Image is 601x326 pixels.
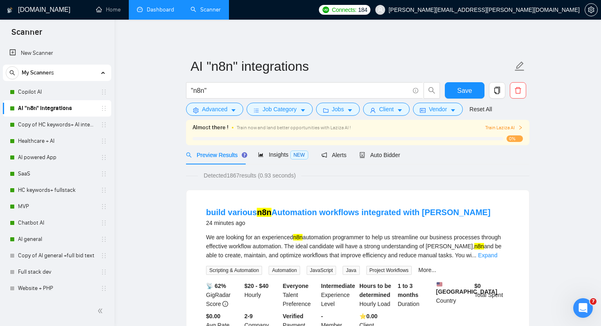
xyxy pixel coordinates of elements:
span: search [186,152,192,158]
span: Client [379,105,394,114]
span: Scanner [5,26,49,43]
b: Verified [283,313,304,319]
span: My Scanners [22,65,54,81]
span: folder [323,107,329,113]
button: copy [489,82,505,99]
span: caret-down [347,107,353,113]
a: Copy of AI general +full bid text [18,247,96,264]
button: Train Laziza AI [485,124,523,132]
span: caret-down [397,107,403,113]
span: Vendor [429,105,447,114]
b: Everyone [283,283,309,289]
iframe: Intercom live chat [573,298,593,318]
button: setting [585,3,598,16]
span: holder [101,220,107,226]
img: logo [7,4,13,17]
a: SaaS [18,166,96,182]
span: holder [101,89,107,95]
a: dashboardDashboard [137,6,174,13]
button: search [6,66,19,79]
img: 🇺🇸 [437,281,442,287]
span: holder [101,121,107,128]
div: Experience Level [319,281,358,308]
span: NEW [290,151,308,160]
span: info-circle [413,88,418,93]
button: barsJob Categorycaret-down [247,103,312,116]
a: Website + PHP [18,280,96,297]
span: info-circle [222,301,228,307]
mark: n8n [257,208,271,217]
a: searchScanner [191,6,221,13]
span: robot [359,152,365,158]
span: holder [101,252,107,259]
mark: n8n [293,234,303,241]
b: 1 to 3 months [398,283,419,298]
div: Hourly [243,281,281,308]
li: New Scanner [3,45,111,61]
a: New Scanner [9,45,105,61]
span: Project Workflows [366,266,412,275]
a: Reset All [469,105,492,114]
span: notification [321,152,327,158]
a: Copy of HC keywords+ AI integration [18,117,96,133]
span: holder [101,236,107,243]
a: Full stack dev [18,264,96,280]
span: user [377,7,383,13]
span: delete [510,87,526,94]
b: Intermediate [321,283,355,289]
a: AI powered App [18,149,96,166]
span: caret-down [231,107,236,113]
div: Total Spent [473,281,511,308]
div: We are looking for an experienced automation programmer to help us streamline our business proces... [206,233,509,260]
a: More... [418,267,436,273]
span: Auto Bidder [359,152,400,158]
button: Save [445,82,484,99]
b: $0.00 [206,313,220,319]
span: Preview Results [186,152,245,158]
span: Automation [269,266,300,275]
b: [GEOGRAPHIC_DATA] [436,281,498,295]
div: Tooltip anchor [241,151,248,159]
span: bars [253,107,259,113]
span: Scripting & Automation [206,266,262,275]
span: 184 [358,5,367,14]
span: Advanced [202,105,227,114]
button: search [424,82,440,99]
img: upwork-logo.png [323,7,329,13]
input: Search Freelance Jobs... [191,85,409,96]
button: settingAdvancedcaret-down [186,103,243,116]
span: holder [101,285,107,292]
div: Country [435,281,473,308]
span: Job Category [262,105,296,114]
span: right [518,125,523,130]
span: holder [101,154,107,161]
a: Healthcare + AI [18,133,96,149]
b: 📡 62% [206,283,226,289]
b: $ 0 [474,283,481,289]
span: idcard [420,107,426,113]
input: Scanner name... [191,56,513,76]
button: folderJobscaret-down [316,103,360,116]
span: ... [472,252,477,259]
span: 7 [590,298,597,305]
a: HC keywords+ fullstack [18,182,96,198]
span: JavaScript [307,266,336,275]
span: search [6,70,18,76]
span: holder [101,138,107,144]
mark: n8n [474,243,484,250]
b: 2-9 [244,313,253,319]
span: Train now and land better opportunities with Laziza AI ! [237,125,351,130]
span: holder [101,269,107,275]
span: Java [343,266,359,275]
a: Chatbot AI [18,215,96,231]
b: $20 - $40 [244,283,269,289]
a: MVP [18,198,96,215]
a: AI general [18,231,96,247]
b: - [321,313,323,319]
span: Almost there ! [193,123,229,132]
button: userClientcaret-down [363,103,410,116]
span: holder [101,171,107,177]
span: Detected 1867 results (0.93 seconds) [198,171,301,180]
span: caret-down [300,107,306,113]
